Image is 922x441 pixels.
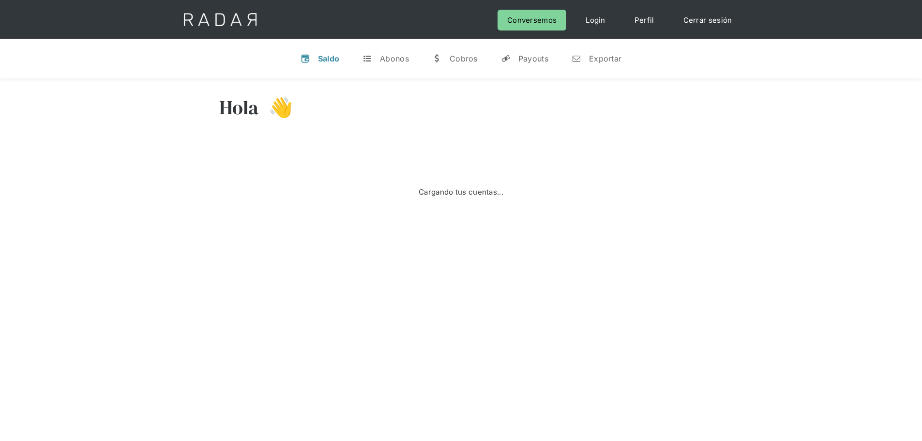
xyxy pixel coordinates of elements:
[259,95,293,120] h3: 👋
[674,10,742,30] a: Cerrar sesión
[501,54,511,63] div: y
[498,10,566,30] a: Conversemos
[432,54,442,63] div: w
[589,54,621,63] div: Exportar
[625,10,664,30] a: Perfil
[301,54,310,63] div: v
[363,54,372,63] div: t
[419,185,503,198] div: Cargando tus cuentas...
[450,54,478,63] div: Cobros
[576,10,615,30] a: Login
[518,54,548,63] div: Payouts
[380,54,409,63] div: Abonos
[219,95,259,120] h3: Hola
[572,54,581,63] div: n
[318,54,340,63] div: Saldo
